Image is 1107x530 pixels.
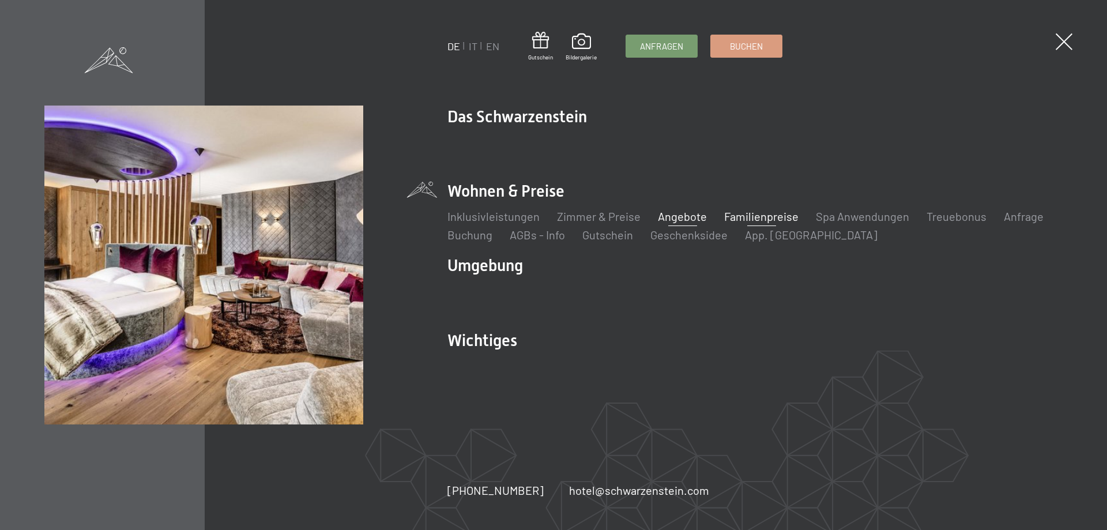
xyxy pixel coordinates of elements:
a: Anfrage [1004,209,1044,223]
a: Treuebonus [927,209,986,223]
a: Angebote [658,209,707,223]
a: [PHONE_NUMBER] [447,482,544,498]
a: IT [469,40,477,52]
span: Buchen [730,40,763,52]
a: Anfragen [626,35,697,57]
a: Familienpreise [724,209,799,223]
a: hotel@schwarzenstein.com [569,482,709,498]
a: Spa Anwendungen [816,209,909,223]
a: Buchung [447,228,492,242]
a: AGBs - Info [510,228,565,242]
a: Zimmer & Preise [557,209,641,223]
span: Bildergalerie [566,53,597,61]
a: Inklusivleistungen [447,209,540,223]
a: EN [486,40,499,52]
a: Buchen [711,35,782,57]
a: Gutschein [528,32,553,61]
span: Anfragen [640,40,683,52]
a: App. [GEOGRAPHIC_DATA] [745,228,878,242]
span: [PHONE_NUMBER] [447,483,544,497]
span: Gutschein [528,53,553,61]
a: Geschenksidee [650,228,728,242]
a: DE [447,40,460,52]
a: Bildergalerie [566,33,597,61]
a: Gutschein [582,228,633,242]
